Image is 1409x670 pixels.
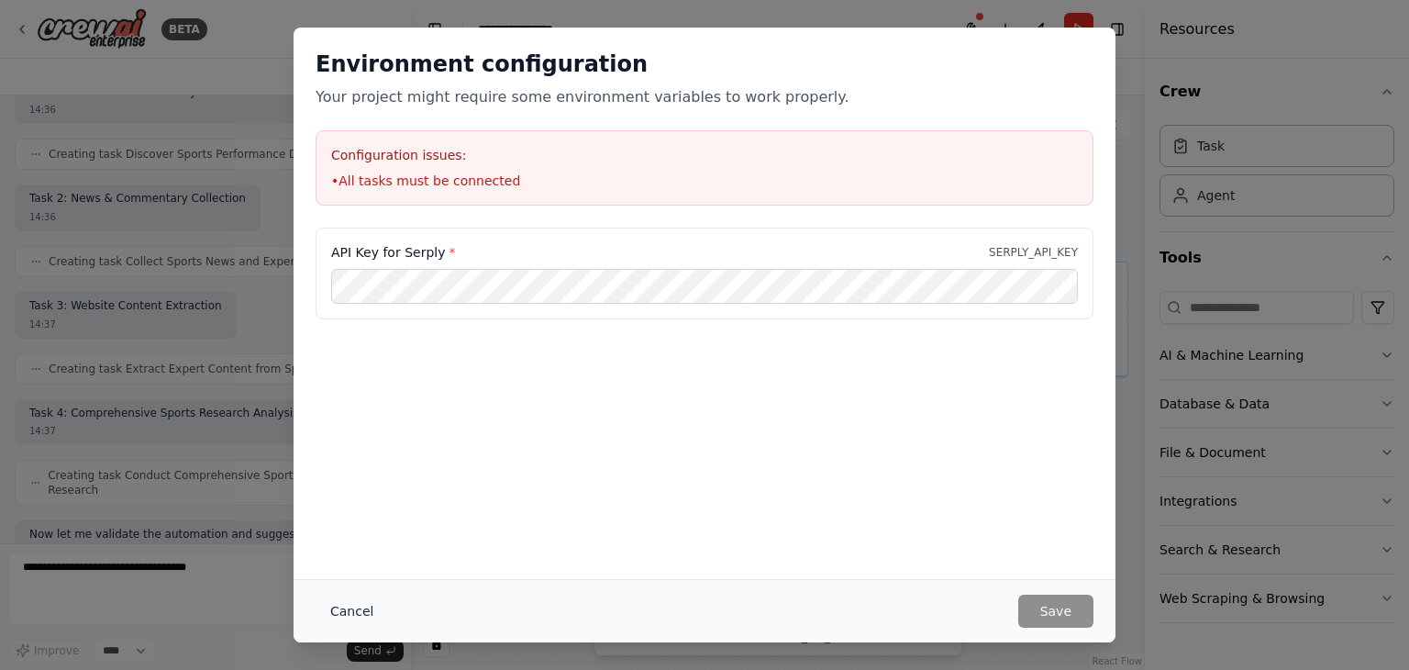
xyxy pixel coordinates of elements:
[331,172,1078,190] li: • All tasks must be connected
[316,595,388,628] button: Cancel
[331,243,455,262] label: API Key for Serply
[1018,595,1093,628] button: Save
[316,50,1093,79] h2: Environment configuration
[989,245,1078,260] p: SERPLY_API_KEY
[331,146,1078,164] h3: Configuration issues:
[316,86,1093,108] p: Your project might require some environment variables to work properly.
